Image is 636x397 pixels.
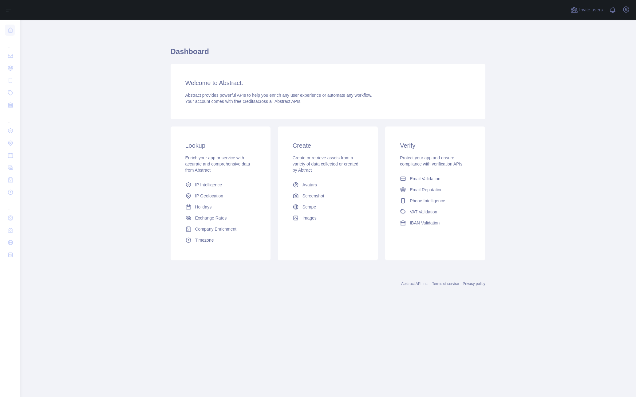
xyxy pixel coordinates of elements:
[290,179,365,190] a: Avatars
[5,199,15,211] div: ...
[185,93,373,98] span: Abstract provides powerful APIs to help you enrich any user experience or automate any workflow.
[410,220,440,226] span: IBAN Validation
[195,182,222,188] span: IP Intelligence
[185,99,302,104] span: Your account comes with across all Abstract APIs.
[579,6,603,14] span: Invite users
[302,182,317,188] span: Avatars
[290,190,365,201] a: Screenshot
[302,215,317,221] span: Images
[293,141,363,150] h3: Create
[463,282,485,286] a: Privacy policy
[397,217,473,228] a: IBAN Validation
[397,195,473,206] a: Phone Intelligence
[400,155,462,166] span: Protect your app and ensure compliance with verification APIs
[293,155,358,173] span: Create or retrieve assets from a variety of data collected or created by Abtract
[183,212,258,224] a: Exchange Rates
[195,237,214,243] span: Timezone
[183,224,258,235] a: Company Enrichment
[410,176,440,182] span: Email Validation
[397,173,473,184] a: Email Validation
[5,112,15,124] div: ...
[195,215,227,221] span: Exchange Rates
[195,193,223,199] span: IP Geolocation
[290,201,365,212] a: Scrape
[290,212,365,224] a: Images
[302,204,316,210] span: Scrape
[183,201,258,212] a: Holidays
[397,184,473,195] a: Email Reputation
[171,47,485,61] h1: Dashboard
[432,282,459,286] a: Terms of service
[400,141,470,150] h3: Verify
[195,204,212,210] span: Holidays
[185,155,250,173] span: Enrich your app or service with accurate and comprehensive data from Abstract
[195,226,237,232] span: Company Enrichment
[183,235,258,246] a: Timezone
[410,187,443,193] span: Email Reputation
[234,99,255,104] span: free credits
[183,190,258,201] a: IP Geolocation
[183,179,258,190] a: IP Intelligence
[5,37,15,49] div: ...
[185,141,256,150] h3: Lookup
[410,198,445,204] span: Phone Intelligence
[302,193,324,199] span: Screenshot
[401,282,429,286] a: Abstract API Inc.
[185,79,471,87] h3: Welcome to Abstract.
[410,209,437,215] span: VAT Validation
[397,206,473,217] a: VAT Validation
[569,5,604,15] button: Invite users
